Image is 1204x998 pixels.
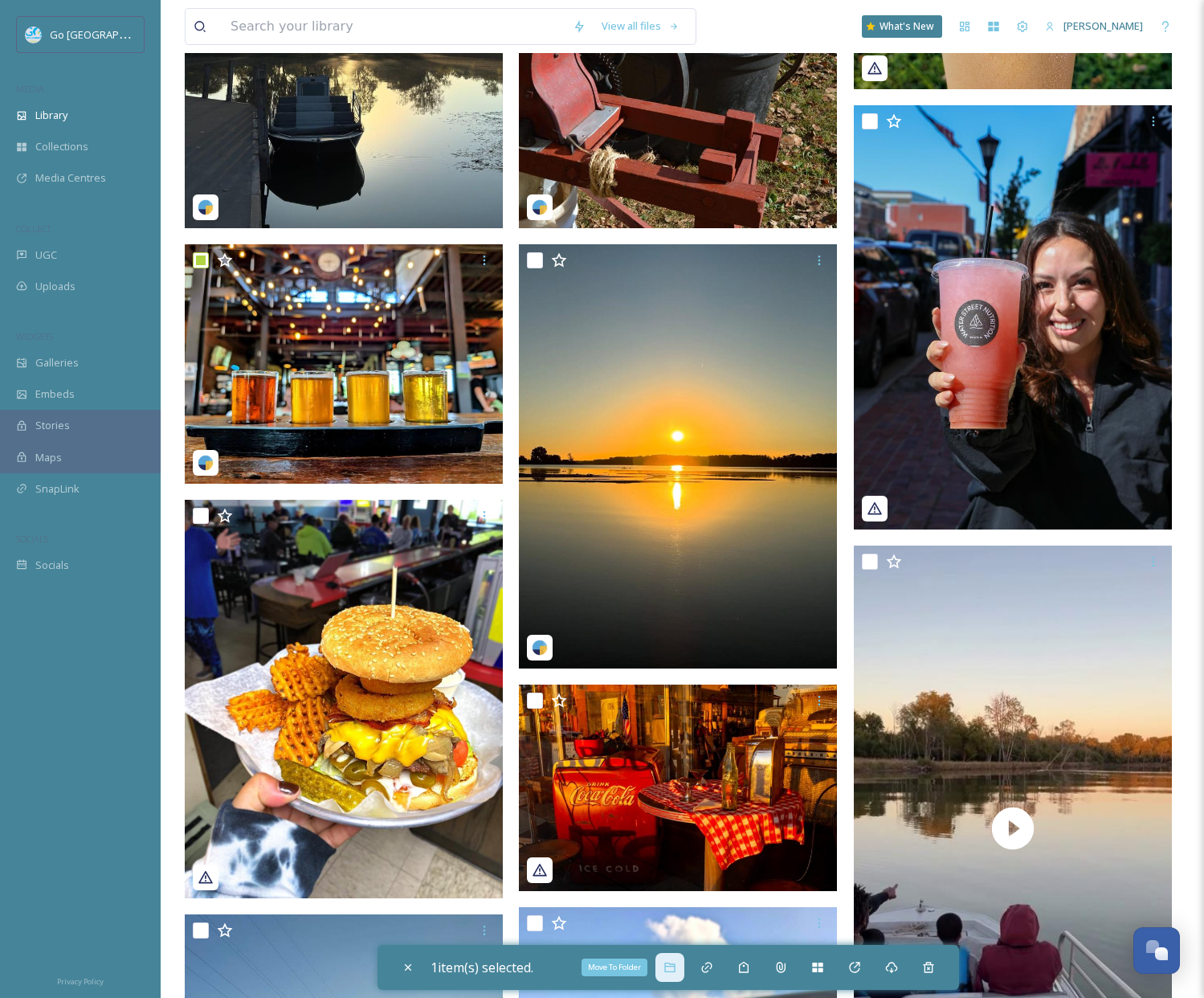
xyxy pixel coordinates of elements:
img: GoGreatLogo_MISkies_RegionalTrails%20%281%29.png [26,27,42,43]
input: Search your library [222,9,565,44]
a: What's New [862,15,942,38]
span: UGC [35,247,57,263]
img: snapsea-logo.png [532,640,548,656]
span: Uploads [35,279,76,294]
img: waterstreet.nutrition-6177405.jpg [854,105,1172,530]
a: [PERSON_NAME] [1037,10,1151,42]
img: snapsea-logo.png [198,455,214,471]
img: barneysbarandgrill-6189463.jpg [185,500,503,898]
span: Stories [35,418,70,433]
img: baycityphotos-6189462.jpg [519,685,837,891]
span: Privacy Policy [57,976,104,987]
img: snapsea-logo.png [532,199,548,215]
span: Embeds [35,387,75,402]
span: Media Centres [35,170,106,186]
span: COLLECT [16,223,51,235]
span: Go [GEOGRAPHIC_DATA] [50,27,169,42]
span: Library [35,108,67,123]
span: 1 item(s) selected. [431,959,533,976]
img: snapsea-logo.png [198,199,214,215]
a: Privacy Policy [57,971,104,990]
span: Galleries [35,355,79,370]
span: SnapLink [35,481,80,497]
span: [PERSON_NAME] [1063,18,1143,33]
div: Move To Folder [582,959,647,976]
span: SOCIALS [16,533,48,545]
button: Open Chat [1133,927,1180,974]
span: Collections [35,139,88,154]
span: Socials [35,558,69,573]
span: MEDIA [16,83,44,95]
a: View all files [594,10,688,42]
img: johnnypantherquests-6177422.jpg [519,244,837,669]
span: Maps [35,450,62,465]
span: WIDGETS [16,330,53,342]
img: frankenmuthbrewery-6189469.jpg [185,244,503,484]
